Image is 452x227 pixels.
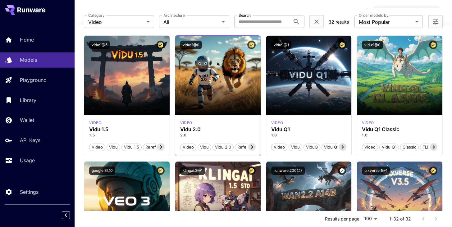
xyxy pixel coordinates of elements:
span: 32 [329,19,334,24]
span: Vidu 1.5 [122,144,141,150]
div: [PERSON_NAME]: [URL] [16,16,65,21]
label: Search [239,13,251,18]
p: 1.5 [89,132,165,138]
button: ViduQ [304,143,320,151]
p: 1–32 of 32 [389,216,411,222]
button: Certified Model – Vetted for best performance and includes a commercial license. [429,41,437,49]
button: pixverse:1@1 [362,167,390,175]
p: video [362,120,374,126]
img: logo_orange.svg [10,10,15,15]
div: 100 [362,214,379,223]
img: website_grey.svg [10,16,15,21]
p: video [271,120,283,126]
button: $3.3694TT [371,6,443,20]
button: Vidu 1.5 [121,143,142,151]
button: Vidu Q1 [379,143,399,151]
div: Palavras-chave [72,40,100,44]
span: ViduQ [304,144,320,150]
button: Reference [235,143,260,151]
button: vidu:1@5 [89,41,110,49]
button: Vidu [107,143,120,151]
div: vidu_q1 [271,120,283,126]
img: tab_domain_overview_orange.svg [26,39,31,44]
button: Certified Model – Vetted for best performance and includes a commercial license. [156,167,165,175]
p: 2.0 [180,132,256,138]
div: Domínio [33,40,48,44]
span: FLF2V [420,144,437,150]
div: vidu_q1_classic [362,120,374,126]
button: google:3@0 [89,167,115,175]
span: Classic [400,144,418,150]
label: Order models by [359,13,388,18]
p: video [180,120,192,126]
p: API Keys [20,136,40,144]
button: vidu:2@0 [180,41,202,49]
button: Rerefence [143,143,168,151]
p: Usage [20,157,35,164]
button: Verified working [338,167,346,175]
button: Open more filters [432,18,439,26]
button: Vidu 2.0 [212,143,234,151]
p: 1.0 [271,132,347,138]
span: Reference [235,144,260,150]
button: Clear filters (1) [313,18,320,26]
span: Vidu 2.0 [213,144,233,150]
p: Library [20,96,36,104]
span: Video [180,144,196,150]
button: Video [271,143,287,151]
span: Vidu [198,144,211,150]
button: Vidu [289,143,302,151]
p: 1.0 [362,132,437,138]
button: FLF2V [420,143,437,151]
label: Architecture [163,13,185,18]
button: runware:200@7 [271,167,305,175]
p: Results per page [325,216,359,222]
button: Certified Model – Vetted for best performance and includes a commercial license. [247,41,256,49]
button: vidu:1@0 [362,41,383,49]
button: Certified Model – Vetted for best performance and includes a commercial license. [429,167,437,175]
button: Certified Model – Vetted for best performance and includes a commercial license. [338,41,346,49]
h3: Vidu Q1 Classic [362,127,437,132]
span: Video [362,144,378,150]
div: vidu_2_0 [180,120,192,126]
p: Playground [20,76,47,84]
p: Wallet [20,116,34,124]
span: Vidu Q1 [322,144,341,150]
span: Video [272,144,287,150]
span: Rerefence [143,144,168,150]
span: results [336,19,349,24]
button: Collapse sidebar [62,211,70,219]
p: Models [20,56,37,64]
button: Video [362,143,378,151]
button: Certified Model – Vetted for best performance and includes a commercial license. [156,41,165,49]
span: Most Popular [359,18,413,26]
p: video [89,120,101,126]
button: Vidu [198,143,211,151]
button: Video [180,143,196,151]
button: klingai:2@1 [180,167,205,175]
span: Video [89,144,105,150]
p: Home [20,36,34,43]
h3: Vidu Q1 [271,127,347,132]
div: vidu_1_5 [89,120,101,126]
button: vidu:1@1 [271,41,291,49]
span: Vidu [107,144,120,150]
button: Classic [400,143,419,151]
span: All [163,18,219,26]
div: Collapse sidebar [66,210,75,221]
span: Video [88,18,144,26]
div: v 4.0.25 [17,10,30,15]
button: Certified Model – Vetted for best performance and includes a commercial license. [247,167,256,175]
h3: Vidu 1.5 [89,127,165,132]
button: Video [89,143,105,151]
p: Settings [20,188,39,196]
img: tab_keywords_by_traffic_grey.svg [66,39,71,44]
h3: Vidu 2.0 [180,127,256,132]
label: Category [88,13,105,18]
button: Vidu Q1 [322,143,341,151]
span: Vidu Q1 [380,144,399,150]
